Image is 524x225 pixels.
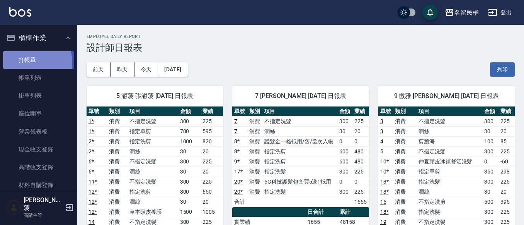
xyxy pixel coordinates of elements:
td: 20 [201,197,223,207]
a: 3 [380,128,383,134]
a: 15 [380,199,386,205]
td: 225 [201,116,223,126]
td: 225 [352,116,369,126]
th: 項目 [417,106,482,117]
a: 材料自購登錄 [3,176,74,194]
td: 600 [337,156,352,167]
td: 500 [482,197,498,207]
td: 剪瀏海 [417,136,482,146]
td: 595 [201,126,223,136]
th: 類別 [107,106,128,117]
th: 金額 [337,106,352,117]
th: 單號 [378,106,393,117]
td: 潤絲 [128,146,178,156]
th: 單號 [87,106,107,117]
td: 225 [201,156,223,167]
td: 700 [178,126,201,136]
td: 不指定洗剪 [417,197,482,207]
td: 1655 [352,197,369,207]
td: 潤絲 [417,187,482,197]
a: 高階收支登錄 [3,158,74,176]
td: 20 [498,187,515,197]
td: 指定洗髮 [262,187,337,197]
td: 225 [352,167,369,177]
td: 草本頭皮養護 [128,207,178,217]
td: 100 [482,136,498,146]
td: 消費 [247,116,262,126]
td: 395 [498,197,515,207]
button: 櫃檯作業 [3,28,74,48]
td: 消費 [107,116,128,126]
td: 0 [352,136,369,146]
td: 消費 [247,156,262,167]
td: 消費 [247,136,262,146]
td: 不指定洗髮 [417,116,482,126]
td: 350 [482,167,498,177]
td: 不指定洗髮 [128,177,178,187]
a: 3 [380,118,383,124]
h3: 設計師日報表 [87,42,515,53]
td: 消費 [247,167,262,177]
td: 潤絲 [262,126,337,136]
td: 225 [201,177,223,187]
button: save [422,5,438,20]
td: 消費 [247,187,262,197]
a: 座位開單 [3,105,74,122]
td: 消費 [393,116,417,126]
span: 9 微雅 [PERSON_NAME] [DATE] 日報表 [388,92,505,100]
td: 650 [201,187,223,197]
td: 消費 [393,126,417,136]
td: 消費 [247,146,262,156]
th: 項目 [262,106,337,117]
a: 帳單列表 [3,69,74,87]
button: 登出 [485,5,515,20]
td: 消費 [393,177,417,187]
td: 消費 [107,156,128,167]
td: 300 [178,156,201,167]
a: 7 [234,128,237,134]
td: 指定洗剪 [262,146,337,156]
h5: [PERSON_NAME]蓤 [24,196,63,212]
td: 消費 [107,177,128,187]
td: 225 [352,187,369,197]
a: 掛單列表 [3,87,74,105]
td: 指定洗剪 [128,136,178,146]
td: 300 [337,167,352,177]
td: 消費 [107,167,128,177]
td: 300 [337,187,352,197]
td: 300 [482,146,498,156]
td: 300 [337,116,352,126]
td: 不指定洗髮 [128,116,178,126]
td: 不指定洗髮 [128,156,178,167]
td: 20 [498,126,515,136]
td: 指定洗剪 [262,156,337,167]
a: 14 [88,219,95,225]
td: 消費 [107,207,128,217]
td: 30 [337,126,352,136]
td: 20 [201,167,223,177]
td: 消費 [107,136,128,146]
td: 指定洗髮 [417,177,482,187]
td: 20 [201,146,223,156]
td: 480 [352,146,369,156]
td: 300 [482,177,498,187]
td: 消費 [107,197,128,207]
a: 5 [380,148,383,155]
td: 潤絲 [128,167,178,177]
th: 業績 [201,106,223,117]
th: 類別 [393,106,417,117]
td: 消費 [393,136,417,146]
a: 營業儀表板 [3,123,74,141]
span: 7 [PERSON_NAME] [DATE] 日報表 [242,92,359,100]
td: 800 [178,187,201,197]
td: 消費 [393,156,417,167]
td: 5G科技護髮包套買5送1抵用 [262,177,337,187]
td: 300 [178,116,201,126]
button: 今天 [134,62,158,77]
a: 19 [380,219,386,225]
td: 消費 [107,146,128,156]
span: 5 瀞蓤 張瀞蓤 [DATE] 日報表 [96,92,214,100]
th: 項目 [128,106,178,117]
td: 225 [498,207,515,217]
td: 300 [482,207,498,217]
